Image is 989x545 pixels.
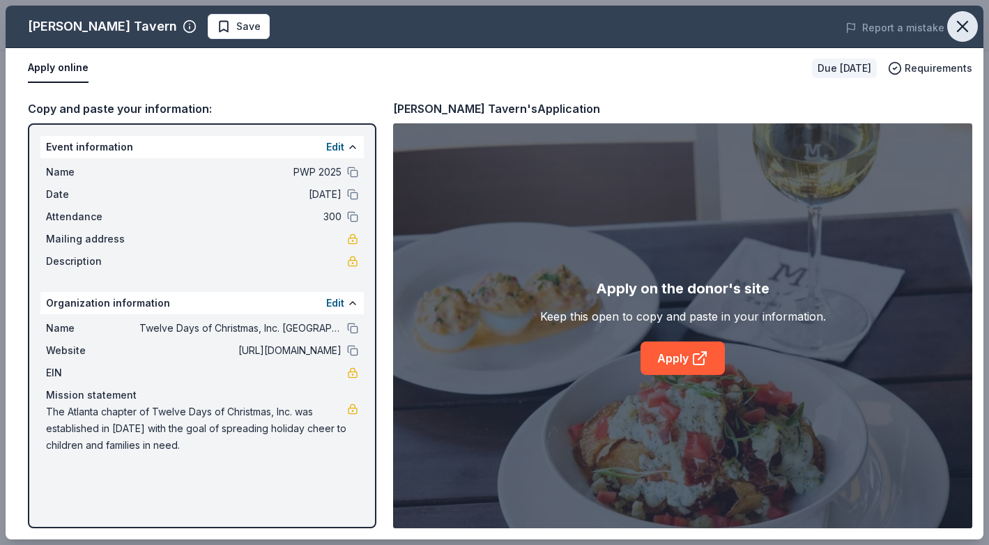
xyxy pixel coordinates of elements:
[540,308,826,325] div: Keep this open to copy and paste in your information.
[139,164,342,181] span: PWP 2025
[596,277,769,300] div: Apply on the donor's site
[139,186,342,203] span: [DATE]
[393,100,600,118] div: [PERSON_NAME] Tavern's Application
[46,231,139,247] span: Mailing address
[812,59,877,78] div: Due [DATE]
[46,253,139,270] span: Description
[40,292,364,314] div: Organization information
[46,164,139,181] span: Name
[46,364,139,381] span: EIN
[326,139,344,155] button: Edit
[139,342,342,359] span: [URL][DOMAIN_NAME]
[641,341,725,375] a: Apply
[845,20,944,36] button: Report a mistake
[28,100,376,118] div: Copy and paste your information:
[208,14,270,39] button: Save
[46,320,139,337] span: Name
[46,186,139,203] span: Date
[888,60,972,77] button: Requirements
[28,54,89,83] button: Apply online
[46,387,358,404] div: Mission statement
[905,60,972,77] span: Requirements
[46,208,139,225] span: Attendance
[139,208,342,225] span: 300
[28,15,177,38] div: [PERSON_NAME] Tavern
[46,342,139,359] span: Website
[326,295,344,312] button: Edit
[46,404,347,454] span: The Atlanta chapter of Twelve Days of Christmas, Inc. was established in [DATE] with the goal of ...
[236,18,261,35] span: Save
[40,136,364,158] div: Event information
[139,320,342,337] span: Twelve Days of Christmas, Inc. [GEOGRAPHIC_DATA] Chapter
